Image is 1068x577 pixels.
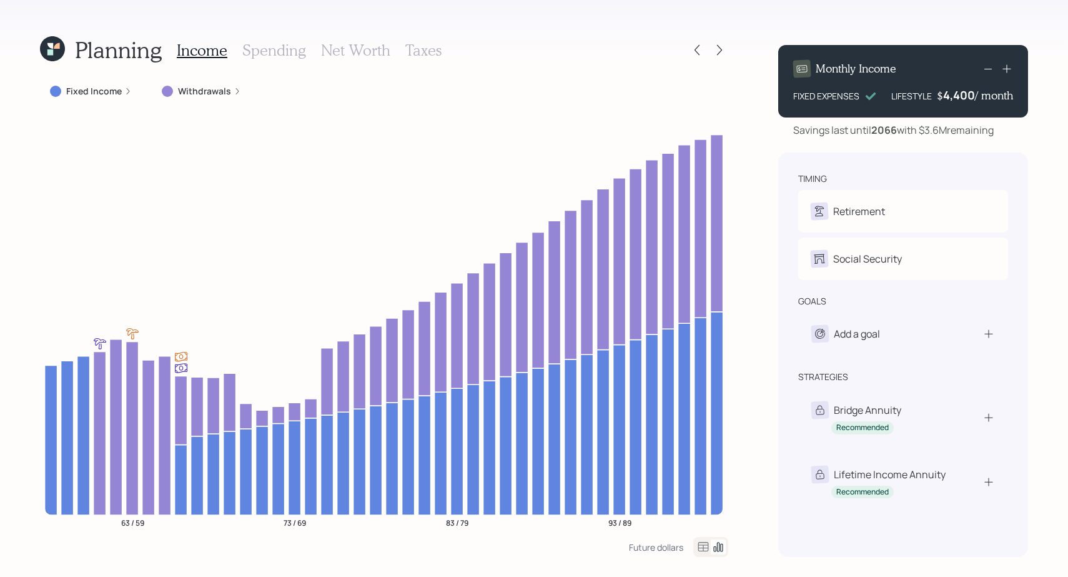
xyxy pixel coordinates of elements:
label: Fixed Income [66,85,122,98]
h3: Taxes [405,41,442,59]
div: Recommended [836,487,889,498]
h4: $ [937,89,943,103]
tspan: 83 / 79 [446,517,468,528]
h4: / month [975,89,1013,103]
tspan: 63 / 59 [121,517,144,528]
div: goals [798,295,826,308]
div: 4,400 [943,88,975,103]
div: FIXED EXPENSES [793,89,859,103]
div: timing [798,173,827,185]
b: 2066 [871,123,897,137]
h3: Income [177,41,227,59]
h4: Monthly Income [816,62,896,76]
div: Bridge Annuity [834,403,901,418]
label: Withdrawals [178,85,231,98]
div: Add a goal [834,326,880,341]
div: strategies [798,371,848,383]
div: Social Security [833,251,902,266]
div: Lifetime Income Annuity [834,467,946,482]
div: Savings last until with $3.6M remaining [793,123,994,138]
tspan: 93 / 89 [608,517,631,528]
div: LIFESTYLE [891,89,932,103]
div: Retirement [833,204,885,219]
h3: Net Worth [321,41,390,59]
div: Future dollars [629,541,683,553]
h3: Spending [242,41,306,59]
div: Recommended [836,423,889,433]
h1: Planning [75,36,162,63]
tspan: 73 / 69 [284,517,306,528]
